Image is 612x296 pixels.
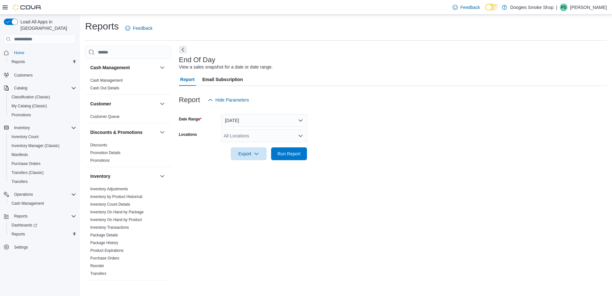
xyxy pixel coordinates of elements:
button: Customers [1,70,79,79]
span: Email Subscription [202,73,243,86]
button: Customer [90,101,157,107]
button: Hide Parameters [205,94,252,106]
span: Catalog [14,86,27,91]
button: Inventory [1,123,79,132]
span: Inventory Count [9,133,76,141]
a: Inventory Transactions [90,225,129,230]
button: Reports [6,230,79,239]
span: Inventory On Hand by Product [90,217,142,222]
span: Customers [12,71,76,79]
a: Promotion Details [90,151,121,155]
span: Dashboards [9,221,76,229]
button: Inventory [158,172,166,180]
button: Inventory [12,124,32,132]
span: Promotions [9,111,76,119]
button: Classification (Classic) [6,93,79,102]
button: Inventory Manager (Classic) [6,141,79,150]
button: Next [179,46,187,53]
a: Inventory Count [9,133,41,141]
span: Transfers (Classic) [12,170,44,175]
span: Inventory Transactions [90,225,129,230]
a: Dashboards [6,221,79,230]
span: Promotions [12,112,31,118]
span: Manifests [12,152,28,157]
div: Patty Snow [560,4,568,11]
button: Inventory [90,173,157,179]
span: Cash Management [12,201,44,206]
span: Settings [12,243,76,251]
div: Customer [85,113,171,123]
h3: End Of Day [179,56,215,64]
h3: Report [179,96,200,104]
a: Reports [9,230,28,238]
span: Operations [12,191,76,198]
a: Home [12,49,27,57]
p: | [556,4,557,11]
button: Discounts & Promotions [90,129,157,136]
button: Transfers [6,177,79,186]
span: Inventory Adjustments [90,186,128,192]
span: Inventory Manager (Classic) [9,142,76,150]
span: Operations [14,192,33,197]
span: Reports [9,58,76,66]
a: Feedback [450,1,482,14]
span: Customer Queue [90,114,119,119]
button: Reports [12,212,30,220]
a: Dashboards [9,221,40,229]
span: Home [14,50,24,55]
input: Dark Mode [485,4,499,11]
p: Doogies Smoke Shop [510,4,553,11]
span: Inventory Manager (Classic) [12,143,60,148]
a: Promotions [90,158,110,163]
span: Manifests [9,151,76,159]
span: Transfers (Classic) [9,169,76,177]
span: Inventory On Hand by Package [90,210,144,215]
span: Dashboards [12,223,37,228]
a: Settings [12,243,30,251]
span: Classification (Classic) [9,93,76,101]
a: Inventory by Product Historical [90,194,142,199]
button: Reports [6,57,79,66]
span: PS [561,4,566,11]
button: Promotions [6,111,79,119]
div: View a sales snapshot for a date or date range. [179,64,273,70]
p: [PERSON_NAME] [570,4,607,11]
a: Inventory Manager (Classic) [9,142,62,150]
span: Customers [14,73,33,78]
button: Customer [158,100,166,108]
button: Export [231,147,267,160]
span: Inventory Count Details [90,202,130,207]
button: Cash Management [158,64,166,71]
a: Reports [9,58,28,66]
a: Cash Out Details [90,86,119,90]
a: Reorder [90,264,104,268]
button: Open list of options [298,133,303,138]
span: Settings [14,245,28,250]
span: Reports [9,230,76,238]
h3: Customer [90,101,111,107]
a: My Catalog (Classic) [9,102,50,110]
div: Cash Management [85,77,171,95]
img: Cova [13,4,42,11]
a: Transfers [90,271,106,276]
span: Classification (Classic) [12,95,50,100]
button: Purchase Orders [6,159,79,168]
a: Cash Management [90,78,123,83]
span: Reports [12,232,25,237]
span: Export [235,147,263,160]
button: Manifests [6,150,79,159]
span: Transfers [90,271,106,276]
span: Inventory [14,125,30,130]
h3: Cash Management [90,64,130,71]
button: Cash Management [90,64,157,71]
button: Reports [1,212,79,221]
span: Purchase Orders [9,160,76,168]
nav: Complex example [4,45,76,268]
button: Run Report [271,147,307,160]
button: Discounts & Promotions [158,128,166,136]
a: Purchase Orders [9,160,43,168]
